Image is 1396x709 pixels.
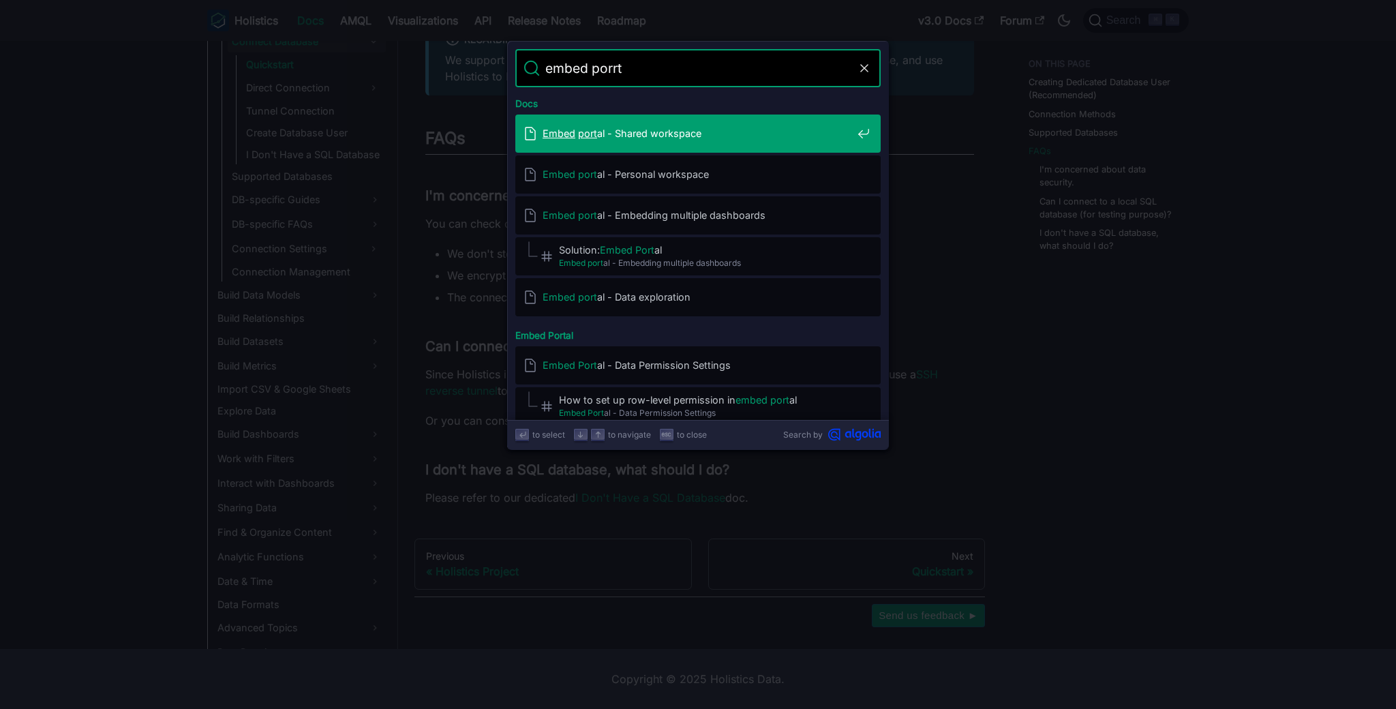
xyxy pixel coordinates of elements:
mark: Embed [543,359,575,371]
mark: Port [635,244,654,256]
a: How to set up row-level permission inembed portal​Embed Portal - Data Permission Settings [515,387,881,425]
a: Embed portal - Embedding multiple dashboards [515,196,881,235]
span: Solution: al​ [559,243,852,256]
mark: Embed [559,408,586,418]
span: Search by [783,428,823,441]
span: al - Data exploration [543,290,852,303]
mark: Embed [543,209,575,221]
input: Search docs [540,49,856,87]
span: to navigate [608,428,651,441]
span: al - Embedding multiple dashboards [543,209,852,222]
button: Clear the query [856,60,872,76]
span: How to set up row-level permission in al​ [559,393,852,406]
span: al - Data Permission Settings [559,406,852,419]
a: Embed portal - Personal workspace [515,155,881,194]
svg: Arrow down [575,429,586,440]
span: al - Shared workspace [543,127,852,140]
mark: Port [588,408,604,418]
mark: Port [578,359,597,371]
mark: Embed [543,291,575,303]
div: Embed Portal [513,319,883,346]
span: al - Embedding multiple dashboards [559,256,852,269]
span: al - Data Permission Settings [543,359,852,372]
svg: Escape key [661,429,671,440]
a: Embed portal - Shared workspace [515,115,881,153]
mark: embed [735,394,768,406]
svg: Algolia [828,428,881,441]
mark: port [578,127,597,139]
mark: port [770,394,789,406]
a: Embed portal - Data exploration [515,278,881,316]
mark: Embed [559,258,586,268]
mark: port [578,168,597,180]
mark: port [578,209,597,221]
div: Docs [513,87,883,115]
span: al - Personal workspace [543,168,852,181]
svg: Enter key [517,429,528,440]
mark: Embed [543,127,575,139]
mark: port [578,291,597,303]
mark: Embed [543,168,575,180]
a: Search byAlgolia [783,428,881,441]
a: Solution:Embed Portal​Embed portal - Embedding multiple dashboards [515,237,881,275]
svg: Arrow up [593,429,603,440]
mark: port [588,258,603,268]
span: to select [532,428,565,441]
span: to close [677,428,707,441]
a: Embed Portal - Data Permission Settings [515,346,881,384]
mark: Embed [600,244,633,256]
